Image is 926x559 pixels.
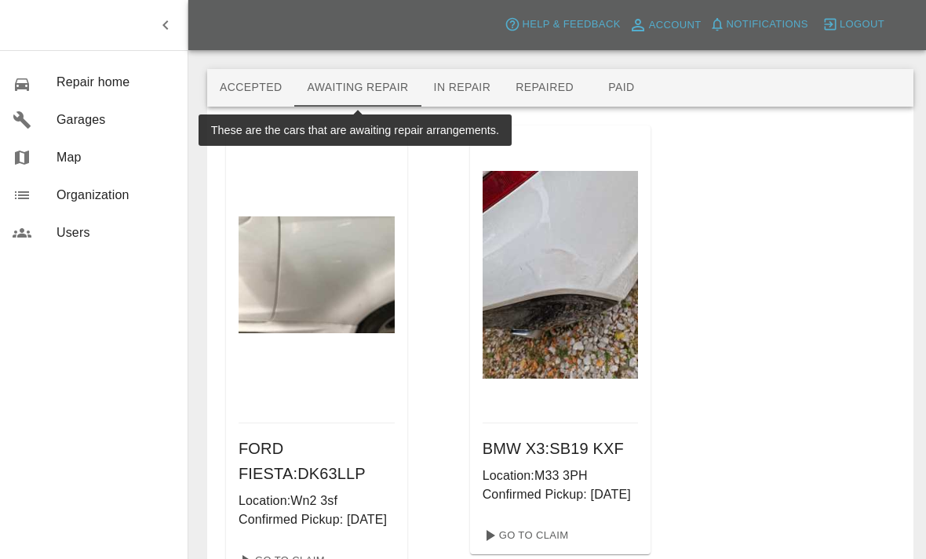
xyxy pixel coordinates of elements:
span: Logout [840,16,884,34]
span: Account [649,16,702,34]
button: Accepted [207,69,294,107]
button: Paid [586,69,657,107]
a: Go To Claim [476,523,573,548]
span: Map [57,148,175,167]
h6: FORD FIESTA : DK63LLP [239,436,395,486]
p: Location: M33 3PH [483,466,639,485]
span: Garages [57,111,175,129]
p: Confirmed Pickup: [DATE] [483,485,639,504]
span: Help & Feedback [522,16,620,34]
p: Location: Wn2 3sf [239,492,395,510]
a: Account [625,13,705,38]
button: Awaiting Repair [294,69,421,107]
p: Confirmed Pickup: [DATE] [239,510,395,529]
button: Notifications [705,13,812,37]
span: Repair home [57,73,175,92]
span: Organization [57,186,175,205]
button: Logout [818,13,888,37]
button: Repaired [503,69,586,107]
button: Help & Feedback [501,13,624,37]
span: Notifications [727,16,808,34]
span: Users [57,223,175,242]
h6: BMW X3 : SB19 KXF [483,436,639,461]
button: In Repair [421,69,504,107]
